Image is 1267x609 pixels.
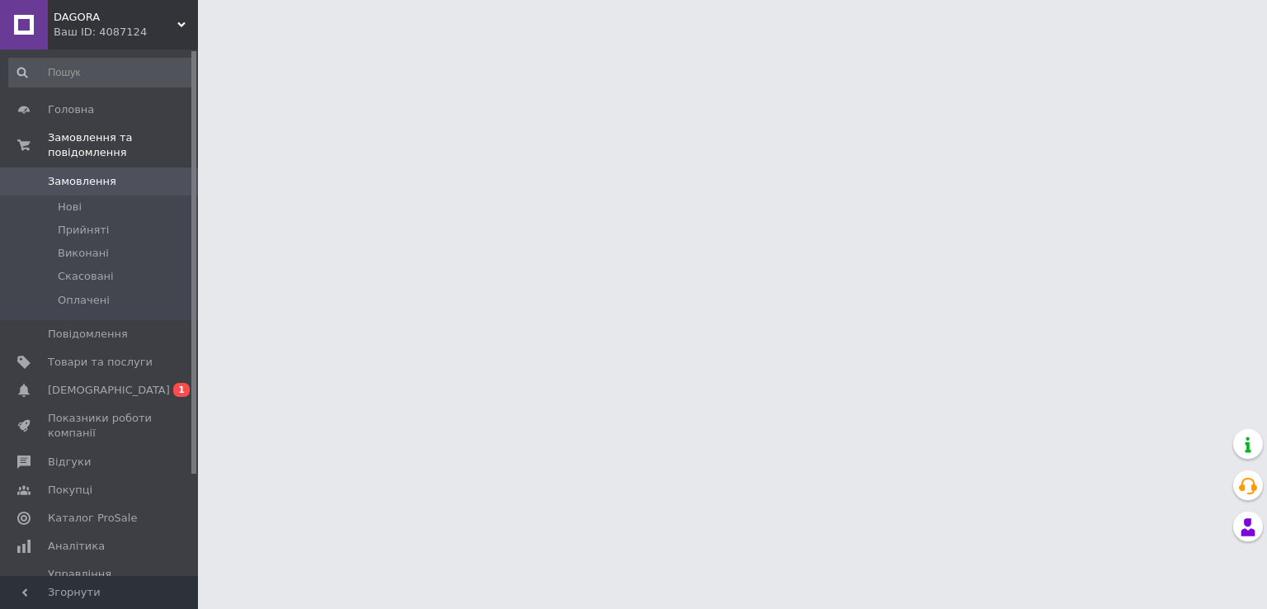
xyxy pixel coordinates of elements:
[54,25,198,40] div: Ваш ID: 4087124
[48,130,198,160] span: Замовлення та повідомлення
[48,327,128,342] span: Повідомлення
[58,269,114,284] span: Скасовані
[48,539,105,554] span: Аналітика
[54,10,177,25] span: DAGORA
[48,455,91,470] span: Відгуки
[58,200,82,215] span: Нові
[48,355,153,370] span: Товари та послуги
[48,383,170,398] span: [DEMOGRAPHIC_DATA]
[48,411,153,441] span: Показники роботи компанії
[8,58,195,87] input: Пошук
[48,567,153,597] span: Управління сайтом
[48,483,92,498] span: Покупці
[58,293,110,308] span: Оплачені
[173,383,190,397] span: 1
[58,223,109,238] span: Прийняті
[48,511,137,526] span: Каталог ProSale
[58,246,109,261] span: Виконані
[48,102,94,117] span: Головна
[48,174,116,189] span: Замовлення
